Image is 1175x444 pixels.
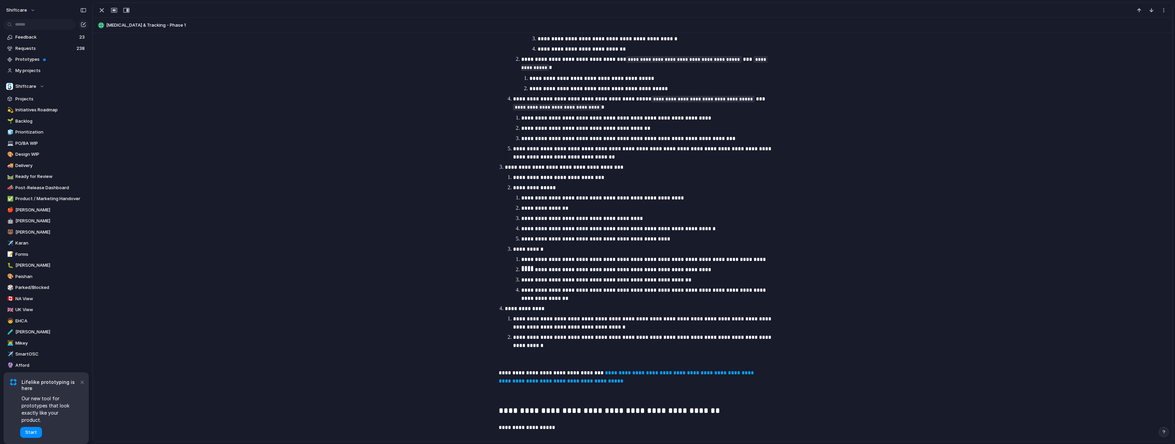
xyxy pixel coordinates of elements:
[20,427,42,438] button: Start
[6,207,13,213] button: 🍎
[6,7,27,14] span: shiftcare
[6,362,13,369] button: 🔮
[6,351,13,358] button: ✈️
[7,250,12,258] div: 📝
[7,339,12,347] div: 👨‍💻
[3,127,89,137] div: 🧊Prioritization
[3,272,89,282] a: 🎨Peishan
[7,173,12,181] div: 🛤️
[6,184,13,191] button: 📣
[3,294,89,304] a: 🇨🇦NA View
[3,371,89,381] div: 👪Family Portal
[6,162,13,169] button: 🚚
[7,361,12,369] div: 🔮
[3,305,89,315] a: 🇬🇧UK View
[15,362,86,369] span: Afford
[15,273,86,280] span: Peishan
[15,262,86,269] span: [PERSON_NAME]
[3,249,89,260] div: 📝Forms
[25,429,37,436] span: Start
[7,162,12,169] div: 🚚
[15,83,36,90] span: Shiftcare
[3,327,89,337] a: 🧪[PERSON_NAME]
[6,240,13,247] button: ✈️
[7,139,12,147] div: 💻
[79,34,86,41] span: 23
[7,117,12,125] div: 🌱
[7,306,12,314] div: 🇬🇧
[15,251,86,258] span: Forms
[15,218,86,224] span: [PERSON_NAME]
[15,340,86,347] span: Mikey
[7,217,12,225] div: 🤖
[96,20,1169,31] button: [MEDICAL_DATA] & Tracking - Phase 1
[3,183,89,193] a: 📣Post-Release Dashboard
[15,295,86,302] span: NA View
[7,206,12,214] div: 🍎
[15,195,86,202] span: Product / Marketing Handover
[3,360,89,371] a: 🔮Afford
[7,284,12,292] div: 🎲
[7,239,12,247] div: ✈️
[15,67,86,74] span: My projects
[3,43,89,54] a: Requests238
[15,318,86,324] span: EHCA
[3,205,89,215] div: 🍎[PERSON_NAME]
[7,195,12,203] div: ✅
[15,118,86,125] span: Backlog
[3,5,39,16] button: shiftcare
[15,329,86,335] span: [PERSON_NAME]
[3,238,89,248] div: ✈️Karan
[106,22,1169,29] span: [MEDICAL_DATA] & Tracking - Phase 1
[15,284,86,291] span: Parked/Blocked
[15,240,86,247] span: Karan
[7,184,12,192] div: 📣
[7,106,12,114] div: 💫
[77,45,86,52] span: 238
[15,96,86,102] span: Projects
[3,316,89,326] a: 🧒EHCA
[3,260,89,270] a: 🐛[PERSON_NAME]
[6,229,13,236] button: 🐻
[3,349,89,359] a: ✈️SmartOSC
[6,118,13,125] button: 🌱
[22,395,79,424] span: Our new tool for prototypes that look exactly like your product.
[7,228,12,236] div: 🐻
[7,295,12,303] div: 🇨🇦
[7,317,12,325] div: 🧒
[6,318,13,324] button: 🧒
[6,306,13,313] button: 🇬🇧
[6,340,13,347] button: 👨‍💻
[3,216,89,226] a: 🤖[PERSON_NAME]
[6,284,13,291] button: 🎲
[6,151,13,158] button: 🎨
[22,379,79,391] span: Lifelike prototyping is here
[15,207,86,213] span: [PERSON_NAME]
[3,194,89,204] a: ✅Product / Marketing Handover
[3,138,89,149] div: 💻PO/BA WIP
[7,128,12,136] div: 🧊
[7,151,12,158] div: 🎨
[3,105,89,115] a: 💫Initiatives Roadmap
[3,282,89,293] a: 🎲Parked/Blocked
[15,306,86,313] span: UK View
[6,218,13,224] button: 🤖
[3,32,89,42] a: Feedback23
[3,116,89,126] a: 🌱Backlog
[6,173,13,180] button: 🛤️
[3,171,89,182] div: 🛤️Ready for Review
[15,140,86,147] span: PO/BA WIP
[6,273,13,280] button: 🎨
[6,107,13,113] button: 💫
[15,162,86,169] span: Delivery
